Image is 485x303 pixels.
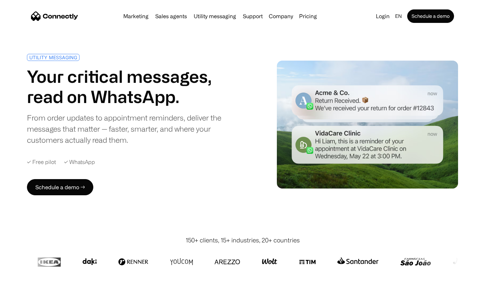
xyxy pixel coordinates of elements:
a: Sales agents [153,13,190,19]
div: UTILITY MESSAGING [29,55,77,60]
div: 150+ clients, 15+ industries, 20+ countries [186,236,300,245]
div: ✓ Free pilot [27,159,56,165]
a: Schedule a demo → [27,179,93,195]
a: Login [373,11,392,21]
h1: Your critical messages, read on WhatsApp. [27,66,240,107]
div: en [395,11,402,21]
div: Company [269,11,293,21]
a: Utility messaging [191,13,239,19]
div: ✓ WhatsApp [64,159,95,165]
ul: Language list [13,291,40,301]
div: From order updates to appointment reminders, deliver the messages that matter — faster, smarter, ... [27,112,240,145]
aside: Language selected: English [7,291,40,301]
a: Marketing [121,13,151,19]
a: Support [240,13,265,19]
a: Schedule a demo [407,9,454,23]
a: Pricing [296,13,320,19]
